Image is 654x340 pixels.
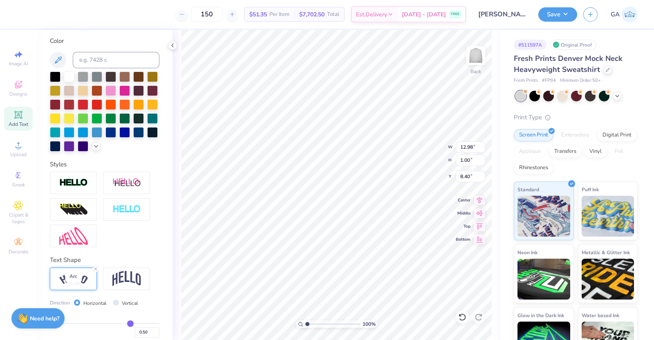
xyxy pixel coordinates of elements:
img: Arch [112,271,141,286]
div: Back [470,68,481,75]
div: Embroidery [556,129,595,141]
img: Puff Ink [582,196,634,237]
img: Neon Ink [517,259,570,300]
img: Back [468,47,484,64]
span: Metallic & Glitter Ink [582,248,630,257]
div: Digital Print [597,129,637,141]
div: Screen Print [514,129,553,141]
strong: Need help? [30,315,59,322]
span: Per Item [269,10,289,19]
span: Upload [10,151,27,158]
div: Transfers [549,145,582,158]
img: 3d Illusion [59,203,88,216]
div: Foil [609,145,629,158]
span: Water based Ink [582,311,619,320]
span: Middle [456,210,470,216]
label: Vertical [122,300,138,307]
img: Shadow [112,178,141,188]
span: Direction [50,299,70,306]
span: # FP94 [542,77,556,84]
div: Rhinestones [514,162,553,174]
span: Est. Delivery [356,10,387,19]
span: Total [327,10,339,19]
div: Arc [65,271,82,282]
img: Standard [517,196,570,237]
div: Color [50,36,159,46]
span: $7,702.50 [299,10,325,19]
img: Gaurisha Aggarwal [622,7,638,22]
input: Untitled Design [472,6,532,22]
div: Text Shape [50,255,159,265]
a: GA [611,7,638,22]
span: Greek [12,181,25,188]
span: Top [456,224,470,229]
span: Bottom [456,237,470,242]
span: Designs [9,91,27,97]
span: Glow in the Dark Ink [517,311,564,320]
span: Neon Ink [517,248,538,257]
span: Add Text [9,121,28,127]
button: Save [538,7,577,22]
img: Negative Space [112,205,141,214]
img: Stroke [59,178,88,188]
input: – – [191,7,223,22]
div: Original Proof [551,40,596,50]
span: 100 % [363,320,376,328]
span: Puff Ink [582,185,599,194]
span: Fresh Prints [514,77,538,84]
div: # 511597A [514,40,546,50]
span: Decorate [9,248,28,255]
span: $51.35 [249,10,267,19]
div: Applique [514,145,546,158]
span: Fresh Prints Denver Mock Neck Heavyweight Sweatshirt [514,54,623,74]
img: Free Distort [59,227,88,245]
span: GA [611,10,620,19]
span: FREE [451,11,459,17]
img: Arc [59,273,88,284]
input: e.g. 7428 c [73,52,159,68]
div: Styles [50,160,159,169]
label: Horizontal [83,300,107,307]
span: [DATE] - [DATE] [402,10,446,19]
span: Image AI [9,60,28,67]
div: Vinyl [584,145,607,158]
span: Center [456,197,470,203]
span: Minimum Order: 50 + [560,77,601,84]
span: Clipart & logos [4,212,33,225]
div: Print Type [514,113,638,122]
img: Metallic & Glitter Ink [582,259,634,300]
span: Standard [517,185,539,194]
